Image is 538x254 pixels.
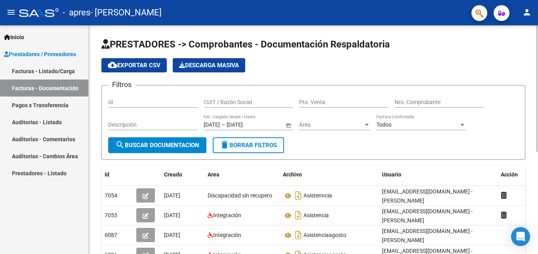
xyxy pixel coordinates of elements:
app-download-masive: Descarga masiva de comprobantes (adjuntos) [173,58,245,72]
span: [EMAIL_ADDRESS][DOMAIN_NAME] - [PERSON_NAME] [382,208,473,224]
span: Exportar CSV [108,62,160,69]
span: - apres [63,4,90,21]
span: [DATE] [164,192,180,199]
span: Buscar Documentacion [115,142,199,149]
button: Descarga Masiva [173,58,245,72]
input: Fecha fin [227,121,265,128]
button: Open calendar [284,121,292,129]
div: Open Intercom Messenger [511,227,530,246]
span: - [PERSON_NAME] [90,4,162,21]
span: Discapacidad sin recupero [208,192,272,199]
span: Todos [376,121,391,128]
datatable-header-cell: Archivo [280,166,379,183]
span: – [221,121,225,128]
span: Inicio [4,33,24,42]
button: Exportar CSV [101,58,167,72]
button: Buscar Documentacion [108,137,206,153]
span: Integración [213,232,241,238]
datatable-header-cell: Acción [498,166,537,183]
span: [EMAIL_ADDRESS][DOMAIN_NAME] - [PERSON_NAME] [382,188,473,204]
i: Descargar documento [293,189,303,202]
button: Borrar Filtros [213,137,284,153]
span: PRESTADORES -> Comprobantes - Documentación Respaldatoria [101,39,390,50]
span: Asistenciaagosto [303,232,346,239]
span: [DATE] [164,212,180,218]
span: Archivo [283,171,302,178]
span: Integración [213,212,241,218]
datatable-header-cell: Creado [161,166,204,183]
span: Area [208,171,219,178]
span: Borrar Filtros [220,142,277,149]
span: 6087 [105,232,117,238]
mat-icon: person [522,8,532,17]
h3: Filtros [108,79,135,90]
mat-icon: menu [6,8,16,17]
i: Descargar documento [293,209,303,222]
i: Descargar documento [293,229,303,241]
span: Asistencia [303,212,329,219]
span: Usuario [382,171,401,178]
datatable-header-cell: Area [204,166,280,183]
span: Acción [501,171,518,178]
span: Área [299,121,363,128]
span: 7053 [105,212,117,218]
span: [DATE] [164,232,180,238]
datatable-header-cell: Id [101,166,133,183]
mat-icon: cloud_download [108,60,117,70]
input: Fecha inicio [204,121,220,128]
span: 7054 [105,192,117,199]
datatable-header-cell: Usuario [379,166,498,183]
span: Prestadores / Proveedores [4,50,76,59]
mat-icon: search [115,140,125,150]
span: Creado [164,171,182,178]
span: Id [105,171,109,178]
span: Descarga Masiva [179,62,239,69]
span: Asistenncia [303,193,332,199]
span: [EMAIL_ADDRESS][DOMAIN_NAME] - [PERSON_NAME] [382,228,473,243]
mat-icon: delete [220,140,229,150]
